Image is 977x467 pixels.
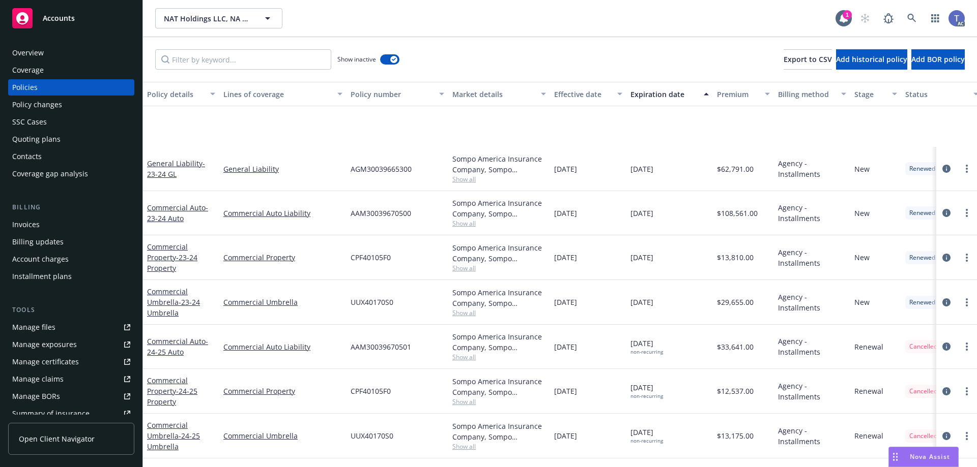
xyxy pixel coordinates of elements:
[909,387,937,396] span: Cancelled
[630,438,663,444] div: non-recurring
[854,297,870,307] span: New
[12,114,47,130] div: SSC Cases
[554,89,611,100] div: Effective date
[713,82,774,106] button: Premium
[8,388,134,404] a: Manage BORs
[717,386,754,396] span: $12,537.00
[12,166,88,182] div: Coverage gap analysis
[911,54,965,64] span: Add BOR policy
[630,164,653,174] span: [DATE]
[452,264,546,272] span: Show all
[778,292,846,313] span: Agency - Installments
[554,208,577,219] span: [DATE]
[12,62,44,78] div: Coverage
[147,159,205,179] a: General Liability
[219,82,347,106] button: Lines of coverage
[717,89,759,100] div: Premium
[452,442,546,451] span: Show all
[452,421,546,442] div: Sompo America Insurance Company, Sompo International
[909,208,935,217] span: Renewed
[630,349,663,355] div: non-recurring
[223,208,342,219] a: Commercial Auto Liability
[223,252,342,263] a: Commercial Property
[854,208,870,219] span: New
[909,431,937,441] span: Cancelled
[147,420,200,451] a: Commercial Umbrella
[12,406,90,422] div: Summary of insurance
[854,252,870,263] span: New
[778,89,835,100] div: Billing method
[940,385,953,397] a: circleInformation
[155,8,282,28] button: NAT Holdings LLC, NA Trading LLC, and NA Trading II LLC
[12,97,62,113] div: Policy changes
[351,208,411,219] span: AAM30039670500
[452,287,546,308] div: Sompo America Insurance Company, Sompo International
[843,10,852,19] div: 1
[8,62,134,78] a: Coverage
[878,8,899,28] a: Report a Bug
[630,393,663,399] div: non-recurring
[8,131,134,147] a: Quoting plans
[8,4,134,33] a: Accounts
[778,202,846,224] span: Agency - Installments
[717,164,754,174] span: $62,791.00
[452,198,546,219] div: Sompo America Insurance Company, Sompo International
[911,49,965,70] button: Add BOR policy
[554,252,577,263] span: [DATE]
[452,353,546,361] span: Show all
[8,97,134,113] a: Policy changes
[337,55,376,64] span: Show inactive
[961,340,973,353] a: more
[452,376,546,397] div: Sompo America Insurance Company, Sompo International
[8,202,134,212] div: Billing
[909,253,935,262] span: Renewed
[630,252,653,263] span: [DATE]
[961,207,973,219] a: more
[889,447,902,466] div: Drag to move
[351,430,393,441] span: UUX40170S0
[940,296,953,308] a: circleInformation
[8,319,134,335] a: Manage files
[12,148,42,165] div: Contacts
[12,251,69,267] div: Account charges
[8,371,134,387] a: Manage claims
[452,219,546,228] span: Show all
[836,49,907,70] button: Add historical policy
[8,234,134,250] a: Billing updates
[961,430,973,442] a: more
[909,342,937,351] span: Cancelled
[223,297,342,307] a: Commercial Umbrella
[836,54,907,64] span: Add historical policy
[147,203,208,223] a: Commercial Auto
[12,45,44,61] div: Overview
[554,164,577,174] span: [DATE]
[452,242,546,264] div: Sompo America Insurance Company, Sompo International
[223,89,331,100] div: Lines of coverage
[940,207,953,219] a: circleInformation
[854,164,870,174] span: New
[8,305,134,315] div: Tools
[452,331,546,353] div: Sompo America Insurance Company, Sompo International
[850,82,901,106] button: Stage
[8,216,134,233] a: Invoices
[147,242,197,273] a: Commercial Property
[717,252,754,263] span: $13,810.00
[223,341,342,352] a: Commercial Auto Liability
[888,447,959,467] button: Nova Assist
[855,8,875,28] a: Start snowing
[12,336,77,353] div: Manage exposures
[8,114,134,130] a: SSC Cases
[351,252,391,263] span: CPF40105F0
[448,82,550,106] button: Market details
[854,341,883,352] span: Renewal
[147,376,197,407] a: Commercial Property
[554,297,577,307] span: [DATE]
[8,166,134,182] a: Coverage gap analysis
[961,385,973,397] a: more
[717,208,758,219] span: $108,561.00
[909,164,935,173] span: Renewed
[8,406,134,422] a: Summary of insurance
[778,425,846,447] span: Agency - Installments
[351,341,411,352] span: AAM30039670501
[155,49,331,70] input: Filter by keyword...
